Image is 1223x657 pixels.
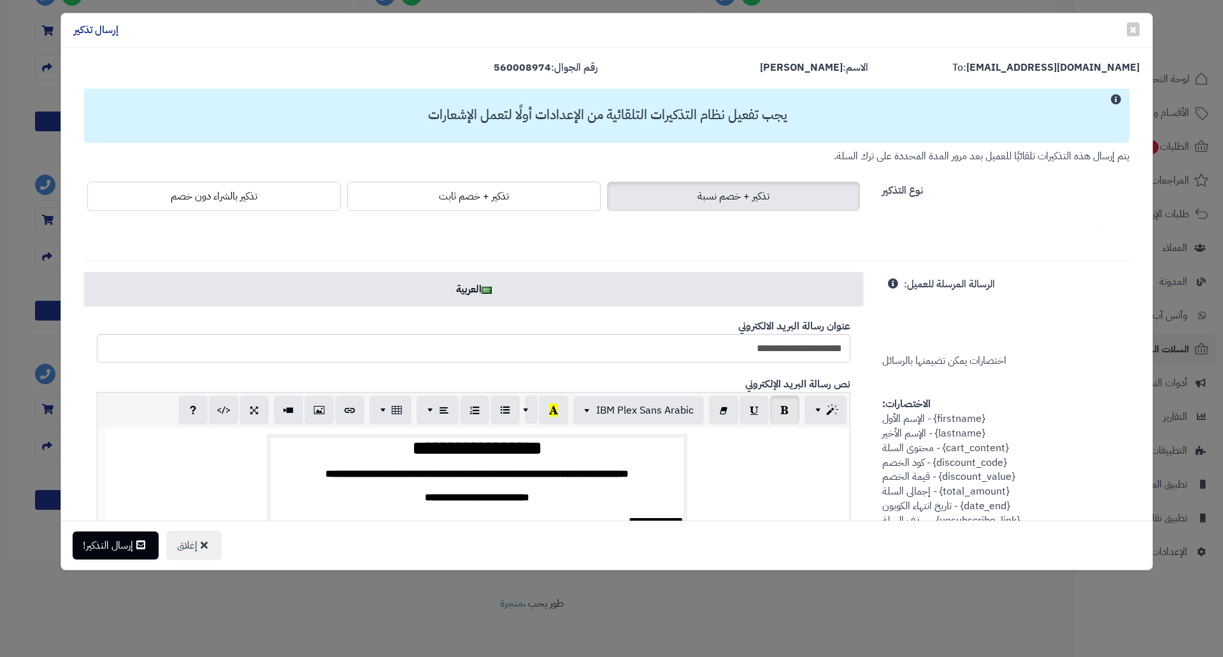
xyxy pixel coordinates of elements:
span: تذكير + خصم نسبة [697,189,769,204]
b: نص رسالة البريد الإلكتروني [745,377,850,392]
a: العربية [84,272,863,307]
span: × [1129,20,1137,39]
strong: [EMAIL_ADDRESS][DOMAIN_NAME] [966,60,1140,75]
label: رقم الجوال: [494,61,597,75]
button: إغلاق [166,531,222,560]
strong: [PERSON_NAME] [760,60,843,75]
small: يتم إرسال هذه التذكيرات تلقائيًا للعميل بعد مرور المدة المحددة على ترك السلة. [834,148,1129,164]
label: الاسم: [760,61,868,75]
span: تذكير بالشراء دون خصم [171,189,257,204]
button: إرسال التذكير! [73,531,159,560]
img: ar.png [482,287,492,294]
strong: 560008974 [494,60,551,75]
b: عنوان رسالة البريد الالكتروني [738,319,850,334]
span: IBM Plex Sans Arabic [596,403,694,418]
strong: الاختصارات: [882,396,931,412]
span: اختصارات يمكن تضيمنها بالرسائل {firstname} - الإسم الأول {lastname} - الإسم الأخير {cart_content}... [882,277,1022,542]
label: نوع التذكير [882,178,923,198]
h3: يجب تفعيل نظام التذكيرات التلقائية من الإعدادات أولًا لتعمل الإشعارات [90,108,1124,122]
label: الرسالة المرسلة للعميل: [904,272,995,292]
span: تذكير + خصم ثابت [439,189,509,204]
h4: إرسال تذكير [74,23,118,38]
label: To: [952,61,1140,75]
